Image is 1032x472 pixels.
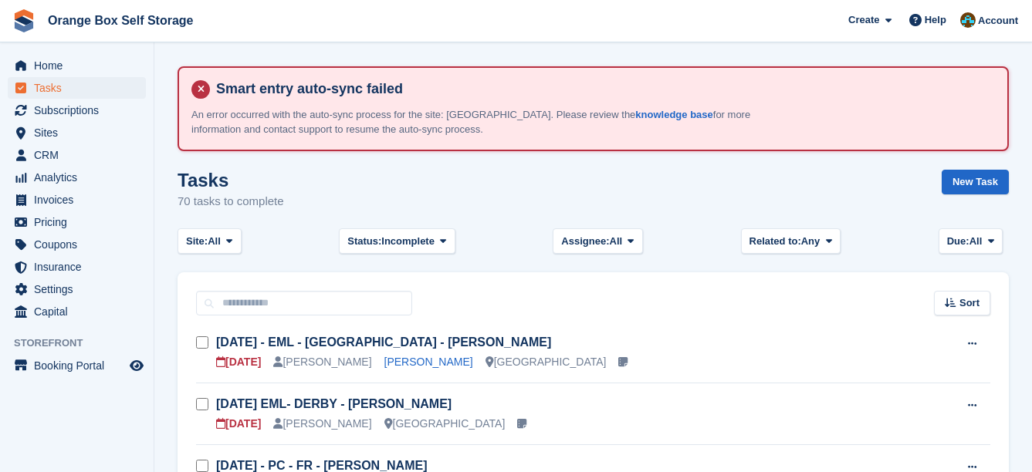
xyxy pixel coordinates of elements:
span: All [208,234,221,249]
p: An error occurred with the auto-sync process for the site: [GEOGRAPHIC_DATA]. Please review the f... [191,107,770,137]
a: Preview store [127,356,146,375]
span: Insurance [34,256,127,278]
div: [GEOGRAPHIC_DATA] [384,416,506,432]
span: Subscriptions [34,99,127,121]
span: Incomplete [381,234,435,249]
span: Settings [34,278,127,300]
img: stora-icon-8386f47178a22dfd0bd8f6a31ec36ba5ce8667c1dd55bd0f319d3a0aa187defe.svg [12,9,36,32]
a: menu [8,77,146,99]
a: menu [8,355,146,376]
a: menu [8,144,146,166]
span: Invoices [34,189,127,211]
span: Home [34,55,127,76]
button: Due: All [939,228,1003,254]
a: menu [8,234,146,255]
span: Any [801,234,821,249]
span: Booking Portal [34,355,127,376]
button: Status: Incomplete [339,228,455,254]
div: [PERSON_NAME] [273,354,371,370]
div: [PERSON_NAME] [273,416,371,432]
a: menu [8,122,146,143]
a: [DATE] EML- DERBY - [PERSON_NAME] [216,397,452,410]
span: Sort [959,295,980,311]
span: Assignee: [561,234,609,249]
a: menu [8,99,146,121]
span: Analytics [34,167,127,188]
button: Site: All [178,228,242,254]
div: [DATE] [216,416,261,432]
a: menu [8,55,146,76]
a: [PERSON_NAME] [384,356,473,368]
button: Assignee: All [553,228,643,254]
a: [DATE] - EML - [GEOGRAPHIC_DATA] - [PERSON_NAME] [216,335,551,349]
span: Storefront [14,335,154,351]
div: [DATE] [216,354,261,370]
a: knowledge base [635,109,712,120]
span: Capital [34,301,127,322]
button: Related to: Any [741,228,841,254]
a: menu [8,301,146,322]
span: Sites [34,122,127,143]
a: menu [8,167,146,188]
a: menu [8,278,146,300]
span: Pricing [34,211,127,233]
a: menu [8,256,146,278]
p: 70 tasks to complete [178,193,284,211]
img: Mike [960,12,976,28]
span: Account [978,13,1018,29]
span: All [610,234,623,249]
h4: Smart entry auto-sync failed [210,80,995,98]
h1: Tasks [178,170,284,190]
span: CRM [34,144,127,166]
span: Site: [186,234,208,249]
span: Create [848,12,879,28]
span: Status: [347,234,381,249]
a: [DATE] - PC - FR - [PERSON_NAME] [216,459,427,472]
span: Help [925,12,946,28]
span: Tasks [34,77,127,99]
a: Orange Box Self Storage [42,8,200,33]
span: Due: [947,234,969,249]
span: Coupons [34,234,127,255]
span: Related to: [749,234,801,249]
div: [GEOGRAPHIC_DATA] [486,354,607,370]
a: New Task [942,170,1009,195]
a: menu [8,189,146,211]
a: menu [8,211,146,233]
span: All [969,234,983,249]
